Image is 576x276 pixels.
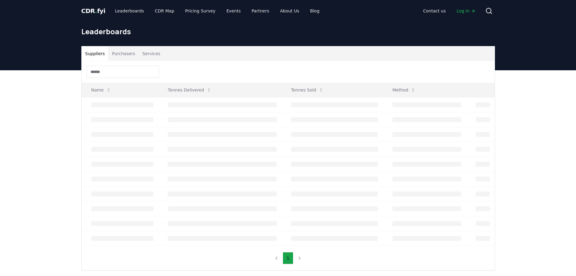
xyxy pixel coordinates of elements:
[180,5,220,16] a: Pricing Survey
[82,46,109,61] button: Suppliers
[418,5,451,16] a: Contact us
[108,46,139,61] button: Purchasers
[286,84,328,96] button: Tonnes Sold
[81,27,495,36] h1: Leaderboards
[150,5,179,16] a: CDR Map
[457,8,475,14] span: Log in
[81,7,106,15] span: CDR fyi
[139,46,164,61] button: Services
[452,5,480,16] a: Log in
[418,5,480,16] nav: Main
[305,5,324,16] a: Blog
[81,7,106,15] a: CDR.fyi
[86,84,116,96] button: Name
[247,5,274,16] a: Partners
[283,252,293,264] button: 1
[95,7,97,15] span: .
[388,84,421,96] button: Method
[110,5,149,16] a: Leaderboards
[163,84,216,96] button: Tonnes Delivered
[222,5,246,16] a: Events
[110,5,324,16] nav: Main
[275,5,304,16] a: About Us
